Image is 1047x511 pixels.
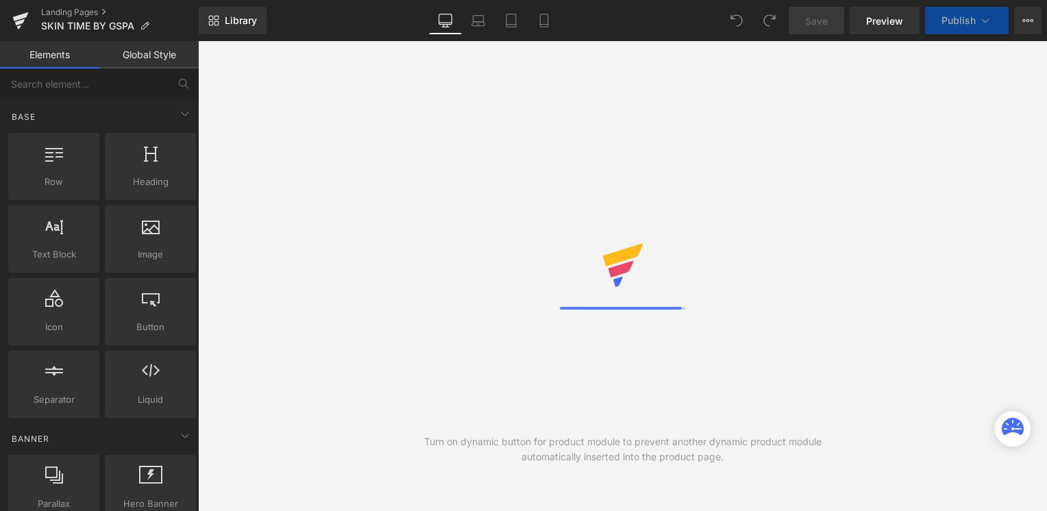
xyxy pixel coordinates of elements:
span: Save [805,14,828,28]
span: Library [225,14,257,27]
span: Liquid [109,392,192,407]
button: Publish [925,7,1009,34]
span: Separator [12,392,95,407]
a: Laptop [462,7,495,34]
span: SKIN TIME BY GSPA [41,21,134,32]
a: Tablet [495,7,528,34]
span: Icon [12,320,95,334]
span: Heading [109,175,192,189]
a: Preview [850,7,920,34]
span: Base [10,110,37,123]
a: New Library [199,7,267,34]
span: Hero Banner [109,497,192,511]
span: Row [12,175,95,189]
span: Publish [941,15,976,26]
button: More [1014,7,1042,34]
span: Image [109,247,192,262]
a: Global Style [99,41,199,68]
a: Landing Pages [41,7,199,18]
div: Turn on dynamic button for product module to prevent another dynamic product module automatically... [410,434,835,464]
button: Undo [723,7,750,34]
a: Desktop [429,7,462,34]
span: Text Block [12,247,95,262]
span: Banner [10,432,51,445]
span: Button [109,320,192,334]
span: Preview [866,14,903,28]
button: Redo [756,7,783,34]
a: Mobile [528,7,561,34]
span: Parallax [12,497,95,511]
